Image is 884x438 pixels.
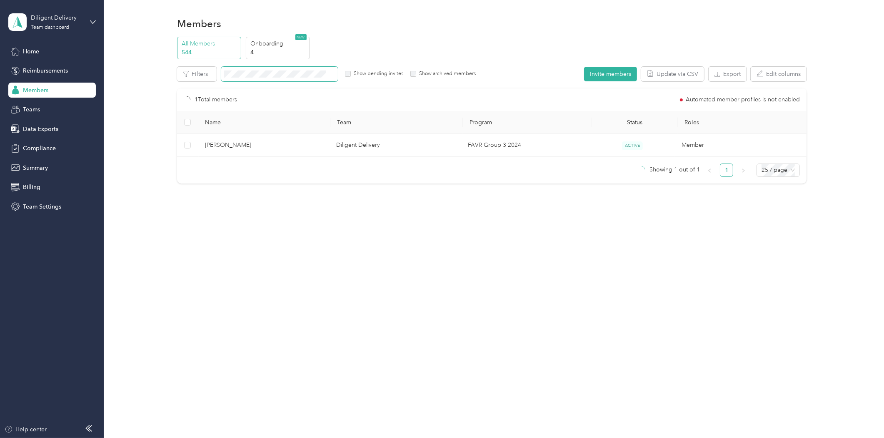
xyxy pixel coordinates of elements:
td: Member [675,134,807,157]
div: Team dashboard [31,25,69,30]
span: ACTIVE [622,141,643,150]
span: Team Settings [23,202,61,211]
h1: Members [177,19,221,28]
th: Roles [678,111,810,134]
span: Teams [23,105,40,114]
button: Filters [177,67,217,81]
button: Export [709,67,747,81]
span: left [707,168,712,173]
span: 25 / page [762,164,795,176]
a: 1 [720,164,733,176]
button: right [737,164,750,177]
th: Name [198,111,331,134]
span: Reimbursements [23,66,68,75]
th: Team [330,111,463,134]
p: 544 [182,48,239,57]
span: Summary [23,164,48,172]
span: Name [205,119,324,126]
label: Show archived members [416,70,476,78]
p: All Members [182,39,239,48]
p: Onboarding [250,39,307,48]
p: 4 [250,48,307,57]
span: Compliance [23,144,56,153]
button: Help center [5,425,47,434]
button: left [703,164,717,177]
td: FAVR Group 3 2024 [461,134,589,157]
span: Automated member profiles is not enabled [686,97,800,103]
span: [PERSON_NAME] [205,141,323,150]
p: 1 Total members [195,95,237,104]
th: Status [592,111,678,134]
li: Next Page [737,164,750,177]
span: Showing 1 out of 1 [649,164,700,176]
th: Program [463,111,592,134]
iframe: Everlance-gr Chat Button Frame [837,391,884,438]
span: Billing [23,183,40,191]
li: 1 [720,164,733,177]
span: Members [23,86,48,95]
li: Previous Page [703,164,717,177]
td: Diligent Delivery [330,134,461,157]
span: NEW [295,34,307,40]
span: right [741,168,746,173]
span: Data Exports [23,125,58,133]
div: Page Size [757,164,800,177]
button: Edit columns [751,67,807,81]
div: Diligent Delivery [31,13,83,22]
label: Show pending invites [351,70,403,78]
button: Invite members [584,67,637,81]
button: Update via CSV [641,67,704,81]
td: Otto Johnson [198,134,330,157]
span: Home [23,47,39,56]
